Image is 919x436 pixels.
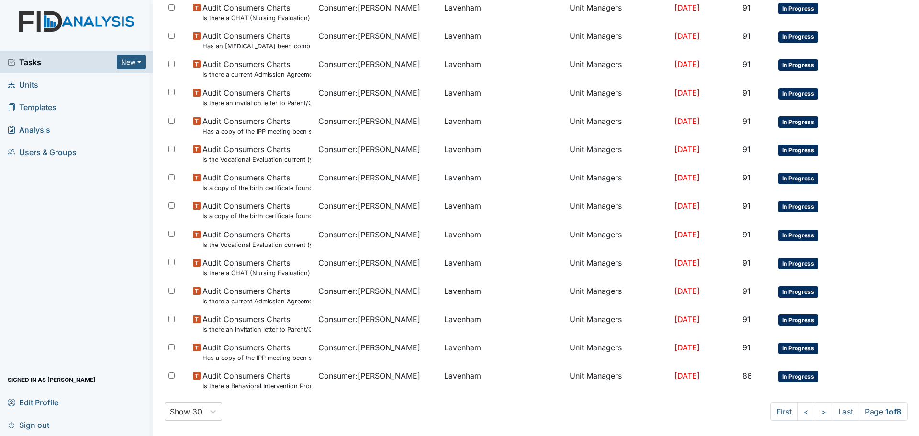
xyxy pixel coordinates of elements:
span: Consumer : [PERSON_NAME] [318,370,420,381]
span: 91 [742,145,751,154]
span: Consumer : [PERSON_NAME] [318,200,420,212]
span: [DATE] [674,343,700,352]
span: Lavenham [444,30,481,42]
small: Is there a CHAT (Nursing Evaluation) no more than a year old? [202,268,311,278]
span: [DATE] [674,145,700,154]
a: Tasks [8,56,117,68]
span: Audit Consumers Charts Has a copy of the IPP meeting been sent to the Parent/Guardian within 30 d... [202,115,311,136]
span: [DATE] [674,314,700,324]
span: In Progress [778,286,818,298]
span: Consumer : [PERSON_NAME] [318,58,420,70]
span: Audit Consumers Charts Is there a current Admission Agreement (within one year)? [202,58,311,79]
small: Has a copy of the IPP meeting been sent to the Parent/Guardian [DATE] of the meeting? [202,353,311,362]
span: Consumer : [PERSON_NAME] [318,342,420,353]
small: Is a copy of the birth certificate found in the file? [202,183,311,192]
span: 91 [742,230,751,239]
span: 91 [742,88,751,98]
small: Is there an invitation letter to Parent/Guardian for current years team meetings in T-Logs (Therap)? [202,325,311,334]
span: In Progress [778,116,818,128]
span: In Progress [778,201,818,212]
span: In Progress [778,230,818,241]
a: < [797,402,815,421]
span: [DATE] [674,201,700,211]
span: Consumer : [PERSON_NAME] [318,257,420,268]
span: Consumer : [PERSON_NAME] [318,313,420,325]
span: In Progress [778,3,818,14]
span: 91 [742,343,751,352]
span: Consumer : [PERSON_NAME] [318,115,420,127]
span: Templates [8,100,56,114]
span: [DATE] [674,258,700,268]
span: Consumer : [PERSON_NAME] [318,30,420,42]
span: Audit Consumers Charts Is a copy of the birth certificate found in the file? [202,172,311,192]
td: Unit Managers [566,26,671,55]
span: Audit Consumers Charts Is the Vocational Evaluation current (yearly)? [202,144,311,164]
span: Consumer : [PERSON_NAME] [318,2,420,13]
span: Audit Consumers Charts Is there a CHAT (Nursing Evaluation) no more than a year old? [202,2,311,22]
small: Has a copy of the IPP meeting been sent to the Parent/Guardian [DATE] of the meeting? [202,127,311,136]
small: Is the Vocational Evaluation current (yearly)? [202,240,311,249]
span: Units [8,77,38,92]
span: Analysis [8,122,50,137]
small: Is the Vocational Evaluation current (yearly)? [202,155,311,164]
span: [DATE] [674,371,700,380]
span: Lavenham [444,257,481,268]
span: 91 [742,314,751,324]
td: Unit Managers [566,168,671,196]
span: Edit Profile [8,395,58,410]
span: In Progress [778,343,818,354]
span: 91 [742,31,751,41]
span: Audit Consumers Charts Is the Vocational Evaluation current (yearly)? [202,229,311,249]
small: Is there a current Admission Agreement ([DATE])? [202,297,311,306]
td: Unit Managers [566,140,671,168]
small: Is a copy of the birth certificate found in the file? [202,212,311,221]
span: [DATE] [674,173,700,182]
span: Audit Consumers Charts Is there a current Admission Agreement (within one year)? [202,285,311,306]
span: Lavenham [444,200,481,212]
td: Unit Managers [566,281,671,310]
span: Audit Consumers Charts Is there a Behavioral Intervention Program Approval/Consent for every 6 mo... [202,370,311,391]
td: Unit Managers [566,83,671,112]
span: [DATE] [674,286,700,296]
span: In Progress [778,173,818,184]
span: Audit Consumers Charts Is there an invitation letter to Parent/Guardian for current years team me... [202,313,311,334]
span: Consumer : [PERSON_NAME] [318,144,420,155]
span: Audit Consumers Charts Is there an invitation letter to Parent/Guardian for current years team me... [202,87,311,108]
a: First [770,402,798,421]
a: Last [832,402,859,421]
span: Lavenham [444,115,481,127]
td: Unit Managers [566,225,671,253]
td: Unit Managers [566,112,671,140]
span: [DATE] [674,31,700,41]
span: Consumer : [PERSON_NAME] [318,172,420,183]
td: Unit Managers [566,338,671,366]
td: Unit Managers [566,253,671,281]
span: In Progress [778,371,818,382]
button: New [117,55,146,69]
span: [DATE] [674,230,700,239]
td: Unit Managers [566,55,671,83]
span: Consumer : [PERSON_NAME] [318,285,420,297]
span: Lavenham [444,285,481,297]
span: Audit Consumers Charts Is a copy of the birth certificate found in the file? [202,200,311,221]
span: Lavenham [444,342,481,353]
strong: 1 of 8 [885,407,901,416]
span: 91 [742,286,751,296]
span: Lavenham [444,229,481,240]
span: Lavenham [444,144,481,155]
span: Audit Consumers Charts Has an Audiological Evaluation been completed and recommendations followed? [202,30,311,51]
span: 91 [742,3,751,12]
span: [DATE] [674,3,700,12]
td: Unit Managers [566,310,671,338]
span: Consumer : [PERSON_NAME] [318,87,420,99]
span: 91 [742,173,751,182]
small: Is there a CHAT (Nursing Evaluation) no more than a year old? [202,13,311,22]
span: Page [859,402,908,421]
small: Has an [MEDICAL_DATA] been completed and recommendations followed? [202,42,311,51]
span: Lavenham [444,172,481,183]
span: In Progress [778,145,818,156]
small: Is there a Behavioral Intervention Program Approval/Consent for every 6 months? [202,381,311,391]
span: 91 [742,258,751,268]
span: Lavenham [444,58,481,70]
